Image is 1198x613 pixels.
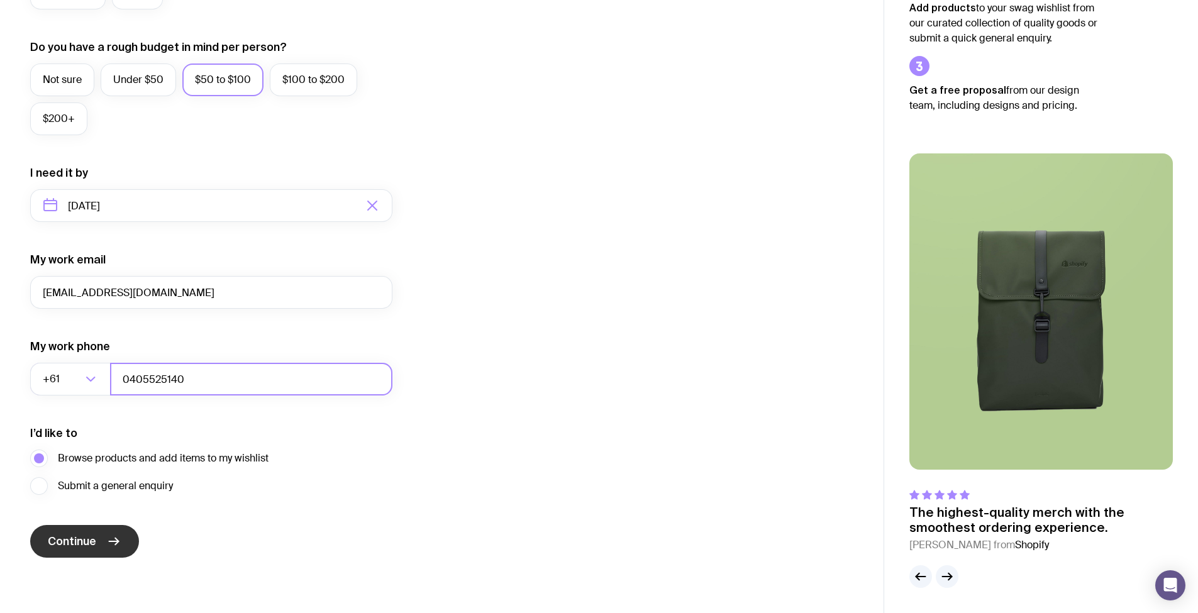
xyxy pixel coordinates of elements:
span: Continue [48,534,96,549]
input: 0400123456 [110,363,392,395]
span: Shopify [1015,538,1049,551]
label: $50 to $100 [182,64,263,96]
span: Submit a general enquiry [58,478,173,494]
span: Browse products and add items to my wishlist [58,451,269,466]
label: Do you have a rough budget in mind per person? [30,40,287,55]
label: $200+ [30,102,87,135]
label: Under $50 [101,64,176,96]
button: Continue [30,525,139,558]
div: Search for option [30,363,111,395]
div: Open Intercom Messenger [1155,570,1185,600]
strong: Add products [909,2,976,13]
input: Select a target date [30,189,392,222]
label: My work email [30,252,106,267]
label: I’d like to [30,426,77,441]
p: The highest-quality merch with the smoothest ordering experience. [909,505,1173,535]
input: you@email.com [30,276,392,309]
span: +61 [43,363,62,395]
label: My work phone [30,339,110,354]
input: Search for option [62,363,82,395]
p: from our design team, including designs and pricing. [909,82,1098,113]
label: $100 to $200 [270,64,357,96]
label: Not sure [30,64,94,96]
label: I need it by [30,165,88,180]
cite: [PERSON_NAME] from [909,538,1173,553]
strong: Get a free proposal [909,84,1006,96]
